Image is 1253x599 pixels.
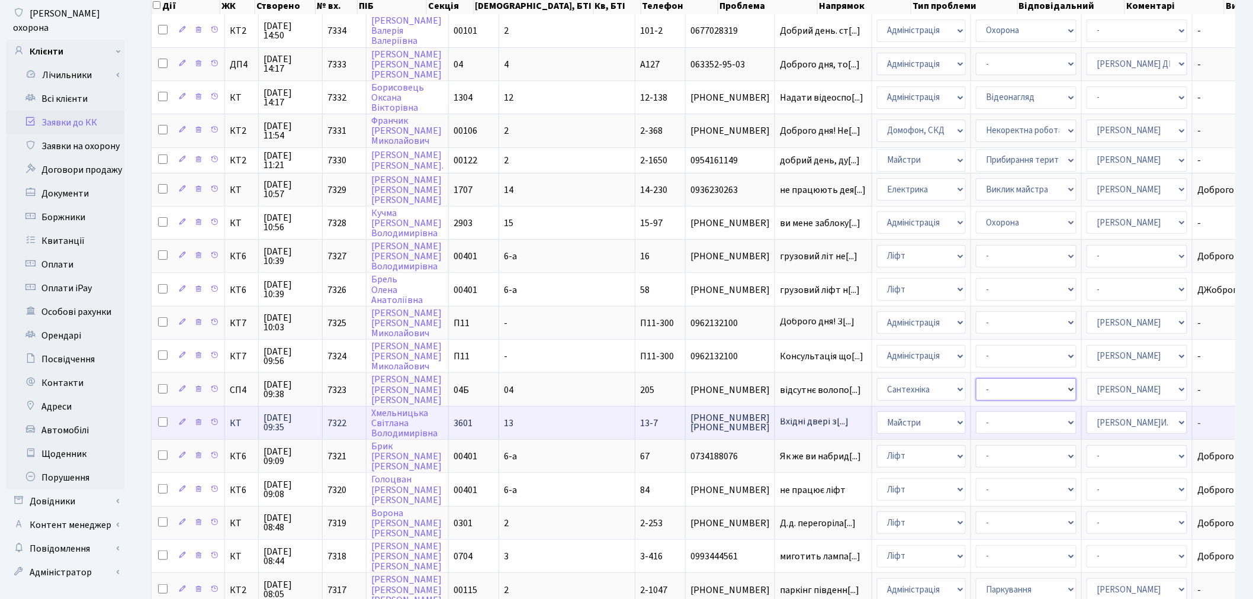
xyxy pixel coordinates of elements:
span: 00106 [454,124,477,137]
span: [DATE] 10:39 [264,247,317,266]
span: 7333 [327,58,346,71]
span: Вхідні двері з[...] [780,415,849,428]
a: Довідники [6,489,124,513]
span: Д.д. перегоріла[...] [780,517,856,530]
span: [PHONE_NUMBER] [690,93,770,102]
span: 3601 [454,417,473,430]
span: КТ [230,185,253,195]
span: [DATE] 11:54 [264,121,317,140]
span: 0301 [454,517,473,530]
span: - [504,350,507,363]
span: 0962132100 [690,352,770,361]
span: 0936230263 [690,185,770,195]
span: - [504,317,507,330]
span: 7317 [327,584,346,597]
span: 04Б [454,384,469,397]
span: 2 [504,24,509,37]
span: 2-1047 [640,584,667,597]
a: Посвідчення [6,347,124,371]
span: [DATE] 09:35 [264,413,317,432]
span: 7327 [327,250,346,263]
span: 0734188076 [690,452,770,461]
span: Доброго дня, то[...] [780,58,860,71]
a: [PERSON_NAME][PERSON_NAME]Миколайович [371,340,442,373]
span: [PHONE_NUMBER] [690,385,770,395]
span: 3-416 [640,550,663,563]
span: 00115 [454,584,477,597]
span: П11-300 [640,317,674,330]
span: [PHONE_NUMBER] [PHONE_NUMBER] [690,413,770,432]
span: [PHONE_NUMBER] [690,126,770,136]
span: 84 [640,484,650,497]
a: [PERSON_NAME][PERSON_NAME]Миколайович [371,307,442,340]
a: Документи [6,182,124,205]
span: 1707 [454,183,473,197]
span: миготить лампа[...] [780,550,860,563]
span: 00122 [454,154,477,167]
a: Заявки на охорону [6,134,124,158]
a: Особові рахунки [6,300,124,324]
a: Боржники [6,205,124,229]
span: 2 [504,584,509,597]
span: 0962132100 [690,318,770,328]
a: Брик[PERSON_NAME][PERSON_NAME] [371,440,442,473]
span: 7331 [327,124,346,137]
span: [DATE] 10:56 [264,213,317,232]
span: [DATE] 08:05 [264,580,317,599]
span: 7324 [327,350,346,363]
a: Голоцван[PERSON_NAME][PERSON_NAME] [371,474,442,507]
a: [PERSON_NAME]ВалеріяВалеріївна [371,14,442,47]
span: КТ2 [230,126,253,136]
span: 15-97 [640,217,663,230]
span: 2 [504,154,509,167]
span: грузовий літ не[...] [780,250,857,263]
span: 04 [504,384,513,397]
span: добрий день, ду[...] [780,154,860,167]
span: А127 [640,58,660,71]
span: КТ7 [230,352,253,361]
span: 00401 [454,284,477,297]
span: КТ6 [230,285,253,295]
span: [PHONE_NUMBER] [690,519,770,528]
a: БорисовецьОксанаВікторівна [371,81,424,114]
span: 7334 [327,24,346,37]
span: [DATE] 08:44 [264,547,317,566]
a: Франчик[PERSON_NAME]Миколайович [371,114,442,147]
span: 7323 [327,384,346,397]
span: Як же ви набрид[...] [780,450,861,463]
span: 14-230 [640,183,667,197]
span: 7330 [327,154,346,167]
span: 12-138 [640,91,667,104]
span: 2-368 [640,124,663,137]
span: 2-1650 [640,154,667,167]
span: [DATE] 09:56 [264,347,317,366]
span: 7319 [327,517,346,530]
span: [PHONE_NUMBER] [690,485,770,495]
span: 2 [504,124,509,137]
span: 13 [504,417,513,430]
span: [DATE] 10:57 [264,180,317,199]
span: 0954161149 [690,156,770,165]
span: 7328 [327,217,346,230]
span: 7322 [327,417,346,430]
span: 13-7 [640,417,658,430]
a: Оплати [6,253,124,276]
span: КТ [230,418,253,428]
a: Лічильники [14,63,124,87]
span: П11 [454,317,470,330]
span: КТ6 [230,452,253,461]
span: ви мене заблоку[...] [780,217,860,230]
span: 7332 [327,91,346,104]
span: 00401 [454,450,477,463]
a: [PERSON_NAME][PERSON_NAME][PERSON_NAME] [371,173,442,207]
span: Доброго дня! З[...] [780,315,854,328]
span: 7320 [327,484,346,497]
span: 00401 [454,250,477,263]
a: Заявки до КК [6,111,124,134]
span: 67 [640,450,650,463]
span: 0704 [454,550,473,563]
span: 6-а [504,250,517,263]
span: [DATE] 09:08 [264,480,317,499]
span: [PHONE_NUMBER] [690,252,770,261]
a: Повідомлення [6,537,124,561]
